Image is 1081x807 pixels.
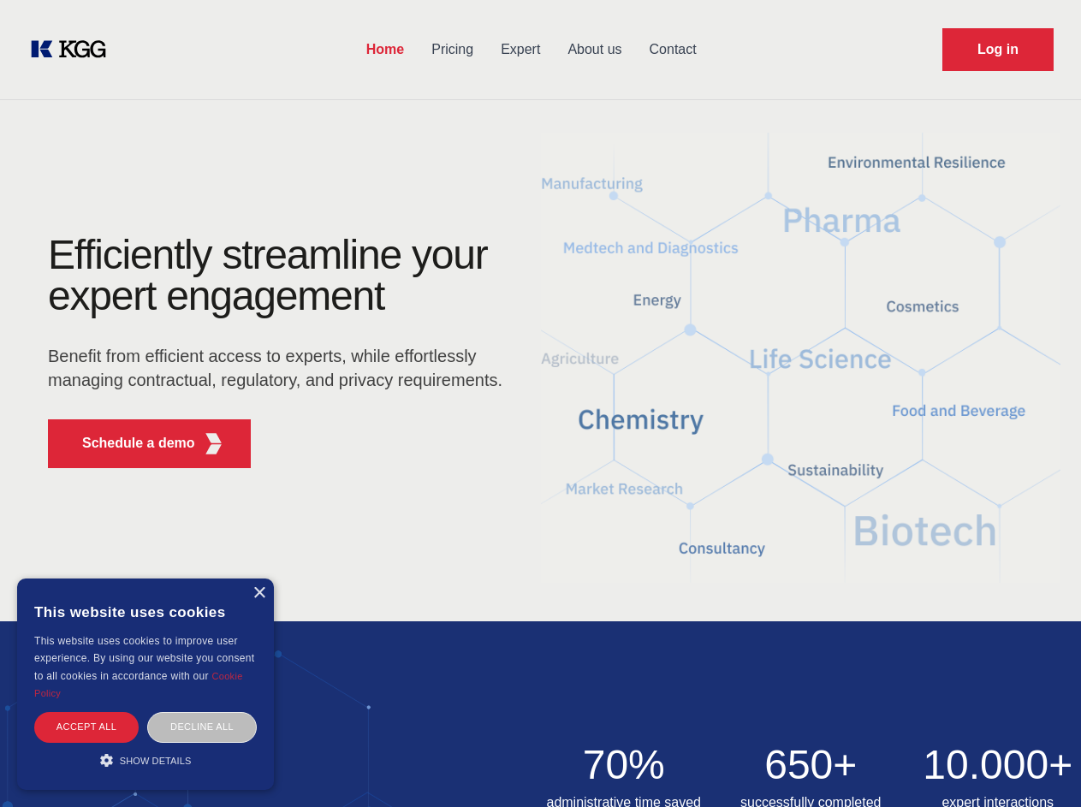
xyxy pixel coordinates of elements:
div: Decline all [147,712,257,742]
div: Accept all [34,712,139,742]
img: KGG Fifth Element RED [541,111,1061,604]
h2: 70% [541,745,708,786]
iframe: Chat Widget [995,725,1081,807]
a: Request Demo [942,28,1054,71]
span: This website uses cookies to improve user experience. By using our website you consent to all coo... [34,635,254,682]
a: Pricing [418,27,487,72]
h2: 650+ [728,745,894,786]
h1: Efficiently streamline your expert engagement [48,234,514,317]
div: This website uses cookies [34,591,257,632]
a: Cookie Policy [34,671,243,698]
a: Home [353,27,418,72]
a: Expert [487,27,554,72]
img: KGG Fifth Element RED [203,433,224,454]
div: Show details [34,751,257,768]
div: Close [252,587,265,600]
a: Contact [636,27,710,72]
a: About us [554,27,635,72]
p: Schedule a demo [82,433,195,454]
p: Benefit from efficient access to experts, while effortlessly managing contractual, regulatory, an... [48,344,514,392]
button: Schedule a demoKGG Fifth Element RED [48,419,251,468]
a: KOL Knowledge Platform: Talk to Key External Experts (KEE) [27,36,120,63]
span: Show details [120,756,192,766]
